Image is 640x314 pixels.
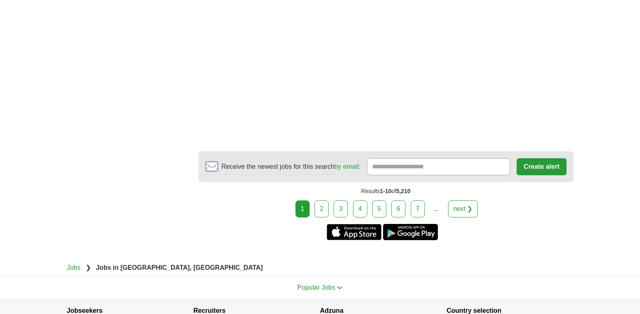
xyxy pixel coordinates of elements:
a: Jobs [67,264,81,271]
a: Get the Android app [383,224,438,240]
a: Get the iPhone app [327,224,381,240]
span: ❯ [86,264,91,271]
a: 3 [334,200,348,217]
span: Receive the newest jobs for this search : [222,162,360,172]
button: Create alert [517,158,566,175]
span: Popular Jobs [297,284,335,291]
a: by email [334,163,359,170]
a: 2 [315,200,329,217]
div: Results of [198,182,573,200]
a: 7 [411,200,425,217]
a: 6 [391,200,405,217]
span: 1-10 [380,188,391,194]
span: 5,210 [396,188,410,194]
a: next ❯ [448,200,478,217]
div: ... [428,201,444,217]
img: toggle icon [337,286,343,290]
a: 5 [372,200,386,217]
a: 4 [353,200,367,217]
div: 1 [295,200,310,217]
strong: Jobs in [GEOGRAPHIC_DATA], [GEOGRAPHIC_DATA] [96,264,263,271]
